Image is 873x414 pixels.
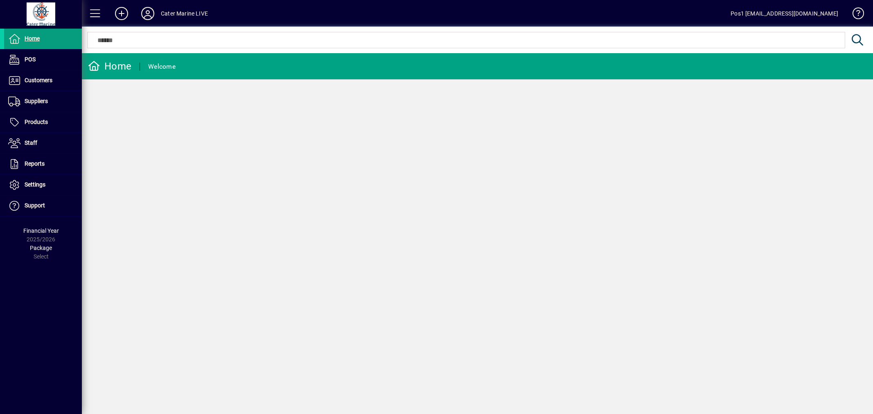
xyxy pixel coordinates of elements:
[25,202,45,209] span: Support
[25,98,48,104] span: Suppliers
[161,7,208,20] div: Cater Marine LIVE
[4,196,82,216] a: Support
[4,154,82,174] a: Reports
[88,60,131,73] div: Home
[4,133,82,153] a: Staff
[846,2,863,28] a: Knowledge Base
[4,112,82,133] a: Products
[4,175,82,195] a: Settings
[25,35,40,42] span: Home
[108,6,135,21] button: Add
[25,77,52,83] span: Customers
[30,245,52,251] span: Package
[4,49,82,70] a: POS
[25,160,45,167] span: Reports
[4,70,82,91] a: Customers
[25,119,48,125] span: Products
[148,60,176,73] div: Welcome
[731,7,838,20] div: Pos1 [EMAIL_ADDRESS][DOMAIN_NAME]
[25,181,45,188] span: Settings
[4,91,82,112] a: Suppliers
[23,227,59,234] span: Financial Year
[135,6,161,21] button: Profile
[25,139,37,146] span: Staff
[25,56,36,63] span: POS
